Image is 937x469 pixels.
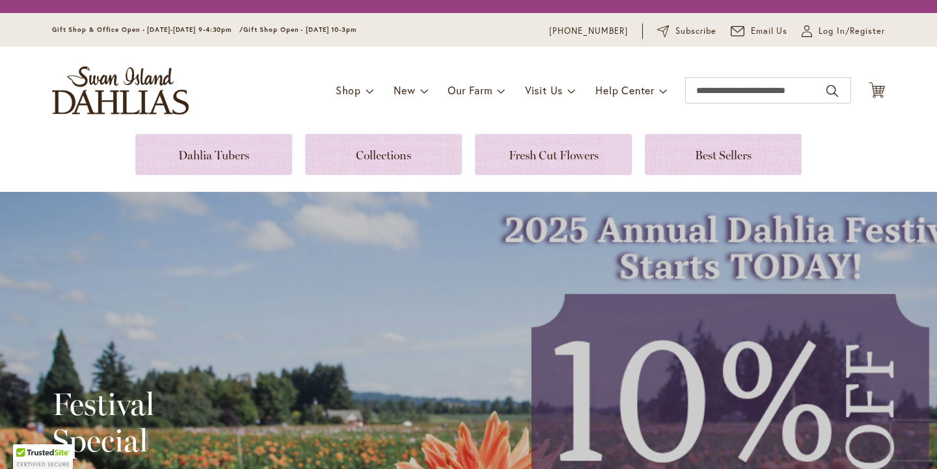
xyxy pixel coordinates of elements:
span: Help Center [595,83,655,97]
span: Our Farm [448,83,492,97]
span: Gift Shop & Office Open - [DATE]-[DATE] 9-4:30pm / [52,25,243,34]
a: [PHONE_NUMBER] [549,25,628,38]
span: Gift Shop Open - [DATE] 10-3pm [243,25,357,34]
button: Search [826,81,838,101]
span: Subscribe [675,25,716,38]
h2: Festival Special [52,386,390,459]
a: Email Us [731,25,788,38]
a: Subscribe [657,25,716,38]
a: Log In/Register [802,25,885,38]
span: Shop [336,83,361,97]
a: store logo [52,66,189,114]
span: Email Us [751,25,788,38]
span: New [394,83,415,97]
span: Visit Us [525,83,563,97]
span: Log In/Register [819,25,885,38]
